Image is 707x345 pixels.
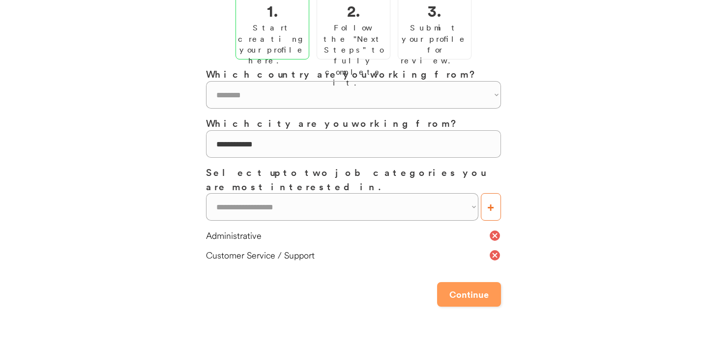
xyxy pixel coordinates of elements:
div: Administrative [206,230,489,242]
h3: Which country are you working from? [206,67,501,81]
h3: Select up to two job categories you are most interested in. [206,165,501,193]
button: Continue [437,282,501,307]
div: Submit your profile for review. [401,22,469,66]
button: cancel [489,249,501,261]
h3: Which city are you working from? [206,116,501,130]
button: + [481,193,501,221]
div: Follow the "Next Steps" to fully complete it. [320,22,387,88]
div: Customer Service / Support [206,249,489,261]
button: cancel [489,230,501,242]
div: Start creating your profile here. [238,22,307,66]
